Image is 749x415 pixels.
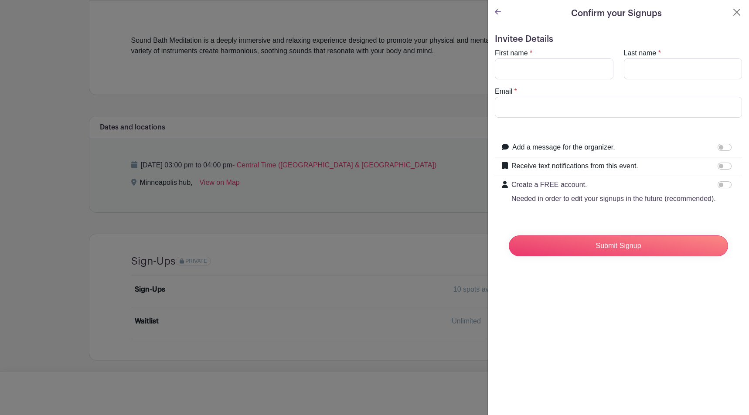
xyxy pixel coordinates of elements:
[732,7,742,17] button: Close
[511,194,716,204] p: Needed in order to edit your signups in the future (recommended).
[495,34,742,44] h5: Invitee Details
[495,48,528,58] label: First name
[512,142,615,153] label: Add a message for the organizer.
[571,7,662,20] h5: Confirm your Signups
[495,86,512,97] label: Email
[509,235,728,256] input: Submit Signup
[624,48,657,58] label: Last name
[511,180,716,190] p: Create a FREE account.
[511,161,638,171] label: Receive text notifications from this event.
